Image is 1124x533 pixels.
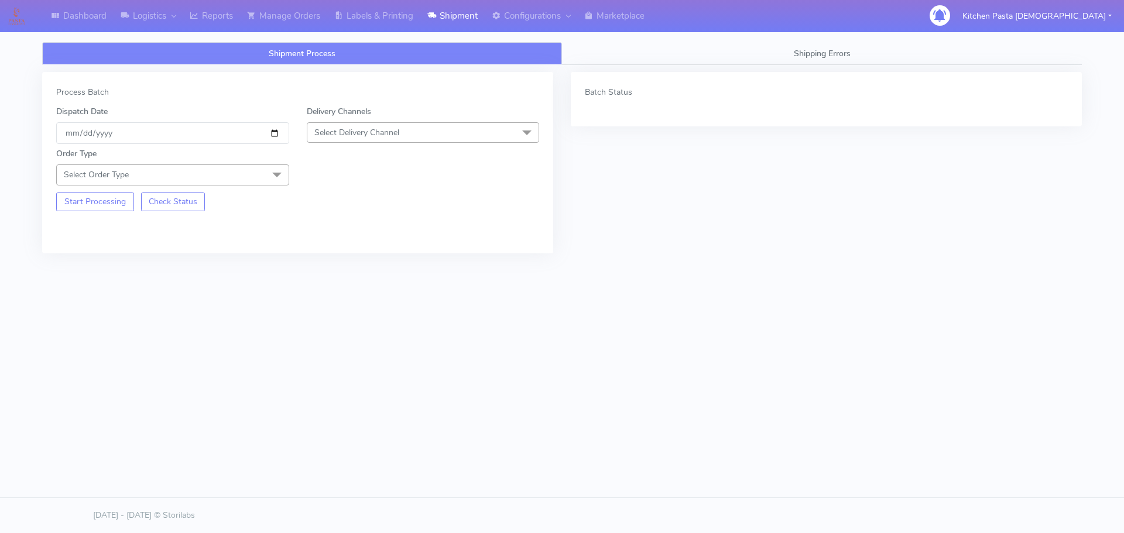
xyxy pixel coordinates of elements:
label: Order Type [56,147,97,160]
span: Select Delivery Channel [314,127,399,138]
span: Shipping Errors [794,48,851,59]
button: Start Processing [56,192,134,211]
div: Process Batch [56,86,539,98]
span: Shipment Process [269,48,335,59]
label: Dispatch Date [56,105,108,118]
button: Kitchen Pasta [DEMOGRAPHIC_DATA] [954,4,1120,28]
span: Select Order Type [64,169,129,180]
ul: Tabs [42,42,1082,65]
div: Batch Status [585,86,1068,98]
button: Check Status [141,192,205,211]
label: Delivery Channels [307,105,371,118]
